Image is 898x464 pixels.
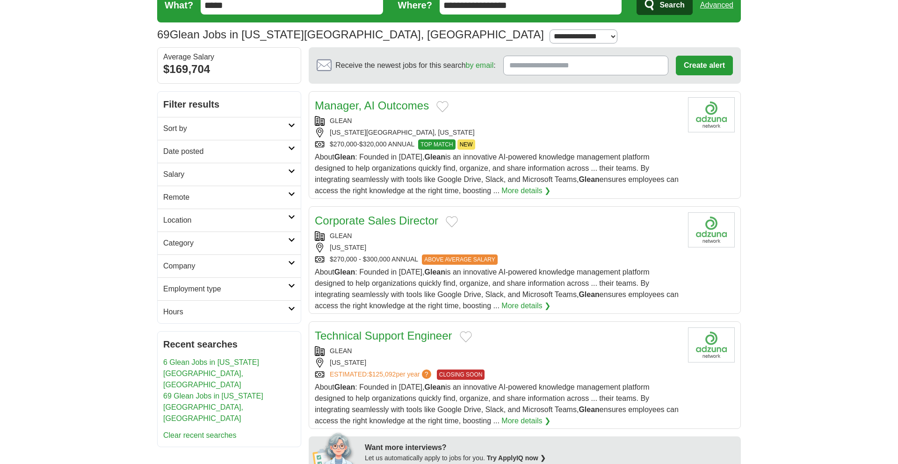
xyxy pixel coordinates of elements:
[163,283,288,295] h2: Employment type
[163,431,237,439] a: Clear recent searches
[163,215,288,226] h2: Location
[315,116,681,126] div: GLEAN
[163,53,295,61] div: Average Salary
[158,300,301,323] a: Hours
[334,153,355,161] strong: Glean
[163,306,288,318] h2: Hours
[315,346,681,356] div: GLEAN
[446,216,458,227] button: Add to favorite jobs
[365,453,735,463] div: Let us automatically apply to jobs for you.
[425,153,445,161] strong: Glean
[315,99,429,112] a: Manager, AI Outcomes
[163,169,288,180] h2: Salary
[163,261,288,272] h2: Company
[315,128,681,138] div: [US_STATE][GEOGRAPHIC_DATA], [US_STATE]
[418,139,455,150] span: TOP MATCH
[335,60,495,71] span: Receive the newest jobs for this search :
[158,163,301,186] a: Salary
[163,192,288,203] h2: Remote
[425,383,445,391] strong: Glean
[436,101,449,112] button: Add to favorite jobs
[437,370,485,380] span: CLOSING SOON
[315,243,681,253] div: [US_STATE]
[457,139,475,150] span: NEW
[422,370,431,379] span: ?
[315,329,452,342] a: Technical Support Engineer
[579,290,599,298] strong: Glean
[369,370,396,378] span: $125,092
[315,358,681,368] div: [US_STATE]
[163,123,288,134] h2: Sort by
[579,175,599,183] strong: Glean
[466,61,494,69] a: by email
[501,415,550,427] a: More details ❯
[163,337,295,351] h2: Recent searches
[158,209,301,232] a: Location
[501,185,550,196] a: More details ❯
[158,232,301,254] a: Category
[487,454,546,462] a: Try ApplyIQ now ❯
[315,231,681,241] div: GLEAN
[315,214,438,227] a: Corporate Sales Director
[460,331,472,342] button: Add to favorite jobs
[158,254,301,277] a: Company
[158,186,301,209] a: Remote
[158,277,301,300] a: Employment type
[676,56,733,75] button: Create alert
[501,300,550,312] a: More details ❯
[315,139,681,150] div: $270,000-$320,000 ANNUAL
[315,383,679,425] span: About : Founded in [DATE], is an innovative AI-powered knowledge management platform designed to ...
[158,140,301,163] a: Date posted
[330,370,433,380] a: ESTIMATED:$125,092per year?
[688,327,735,362] img: Company logo
[157,26,170,43] span: 69
[422,254,498,265] span: ABOVE AVERAGE SALARY
[334,383,355,391] strong: Glean
[315,268,679,310] span: About : Founded in [DATE], is an innovative AI-powered knowledge management platform designed to ...
[163,238,288,249] h2: Category
[158,92,301,117] h2: Filter results
[425,268,445,276] strong: Glean
[163,61,295,78] div: $169,704
[688,97,735,132] img: Company logo
[163,358,259,389] a: 6 Glean Jobs in [US_STATE][GEOGRAPHIC_DATA], [GEOGRAPHIC_DATA]
[163,146,288,157] h2: Date posted
[163,392,263,422] a: 69 Glean Jobs in [US_STATE][GEOGRAPHIC_DATA], [GEOGRAPHIC_DATA]
[365,442,735,453] div: Want more interviews?
[688,212,735,247] img: Company logo
[334,268,355,276] strong: Glean
[315,153,679,195] span: About : Founded in [DATE], is an innovative AI-powered knowledge management platform designed to ...
[315,254,681,265] div: $270,000 - $300,000 ANNUAL
[158,117,301,140] a: Sort by
[579,406,599,413] strong: Glean
[157,28,544,41] h1: Glean Jobs in [US_STATE][GEOGRAPHIC_DATA], [GEOGRAPHIC_DATA]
